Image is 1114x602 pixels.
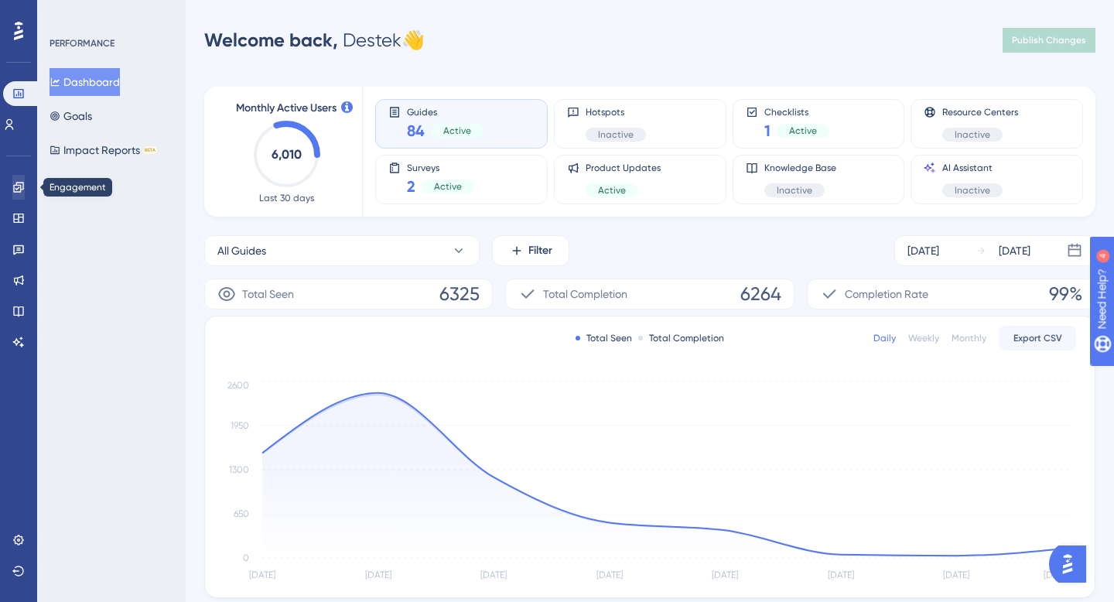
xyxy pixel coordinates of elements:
span: Inactive [598,128,634,141]
span: Active [789,125,817,137]
span: 1 [764,120,771,142]
span: Filter [528,241,552,260]
tspan: [DATE] [596,570,623,580]
span: Knowledge Base [764,162,836,174]
span: Checklists [764,106,829,117]
div: Total Seen [576,332,632,344]
span: Hotspots [586,106,646,118]
div: Destek 👋 [204,28,425,53]
span: 6264 [740,282,781,306]
tspan: [DATE] [480,570,507,580]
div: Monthly [952,332,986,344]
button: Goals [50,102,92,130]
span: Total Seen [242,285,294,303]
span: 6325 [439,282,480,306]
div: [DATE] [999,241,1030,260]
span: Inactive [777,184,812,197]
span: Last 30 days [259,192,314,204]
span: Active [598,184,626,197]
tspan: [DATE] [365,570,391,580]
span: Active [443,125,471,137]
div: Total Completion [638,332,724,344]
span: Product Updates [586,162,661,174]
span: Need Help? [36,4,97,22]
tspan: 1950 [231,420,249,431]
span: Inactive [955,128,990,141]
span: Surveys [407,162,474,173]
button: Export CSV [999,326,1076,351]
iframe: UserGuiding AI Assistant Launcher [1049,541,1095,587]
div: 4 [108,8,112,20]
div: BETA [143,146,157,154]
span: Monthly Active Users [236,99,337,118]
span: Inactive [955,184,990,197]
span: 2 [407,176,415,197]
span: Completion Rate [845,285,928,303]
div: PERFORMANCE [50,37,114,50]
tspan: 0 [243,552,249,563]
span: Export CSV [1013,332,1062,344]
span: 99% [1049,282,1082,306]
button: Filter [492,235,569,266]
tspan: [DATE] [943,570,969,580]
span: Active [434,180,462,193]
span: Resource Centers [942,106,1018,118]
button: All Guides [204,235,480,266]
div: [DATE] [907,241,939,260]
span: Guides [407,106,484,117]
tspan: 650 [234,508,249,519]
span: Total Completion [543,285,627,303]
button: Dashboard [50,68,120,96]
div: Daily [873,332,896,344]
tspan: [DATE] [828,570,854,580]
span: Publish Changes [1012,34,1086,46]
tspan: 1300 [229,464,249,475]
tspan: [DATE] [249,570,275,580]
span: Welcome back, [204,29,338,51]
tspan: 2600 [227,380,249,391]
tspan: [DATE] [712,570,738,580]
button: Impact ReportsBETA [50,136,157,164]
span: 84 [407,120,425,142]
text: 6,010 [272,147,302,162]
span: All Guides [217,241,266,260]
tspan: [DATE] [1044,570,1070,580]
div: Weekly [908,332,939,344]
button: Publish Changes [1003,28,1095,53]
span: AI Assistant [942,162,1003,174]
